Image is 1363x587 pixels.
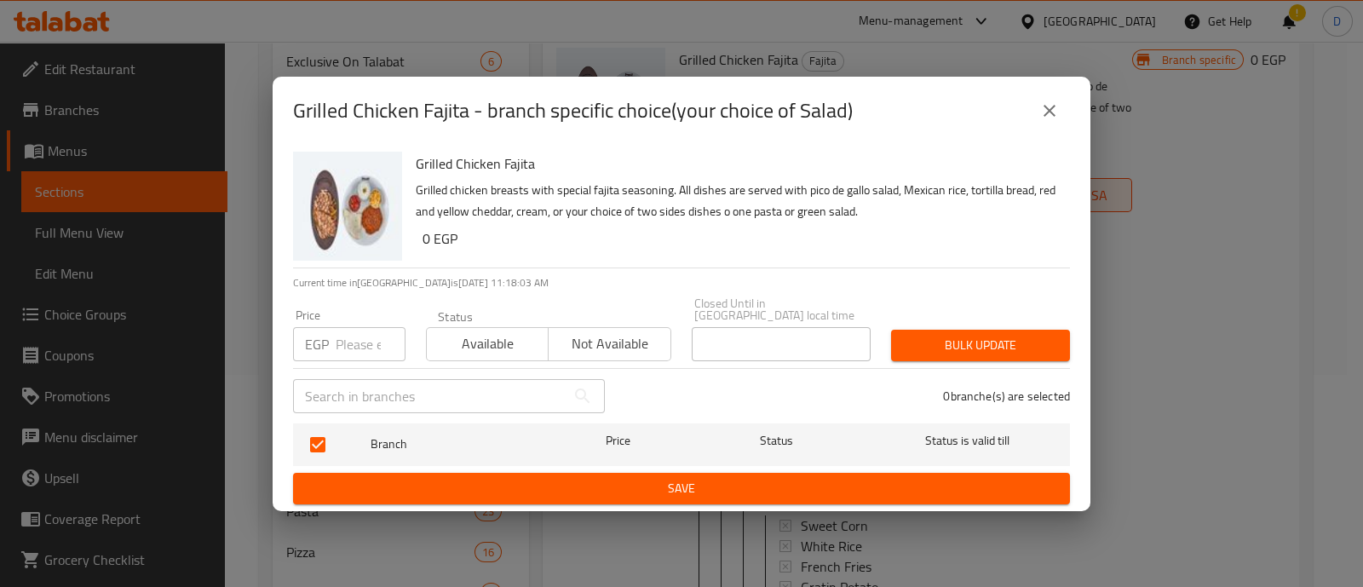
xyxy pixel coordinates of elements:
span: Available [434,331,542,356]
span: Bulk update [905,335,1056,356]
input: Please enter price [336,327,405,361]
span: Status is valid till [879,430,1056,452]
button: Bulk update [891,330,1070,361]
span: Save [307,478,1056,499]
h6: Grilled Chicken Fajita [416,152,1056,176]
button: close [1029,90,1070,131]
span: Price [561,430,675,452]
h2: Grilled Chicken Fajita - branch specific choice(your choice of Salad) [293,97,853,124]
p: EGP [305,334,329,354]
p: Current time in [GEOGRAPHIC_DATA] is [DATE] 11:18:03 AM [293,275,1070,291]
img: Grilled Chicken Fajita [293,152,402,261]
h6: 0 EGP [423,227,1056,250]
span: Not available [555,331,664,356]
p: 0 branche(s) are selected [943,388,1070,405]
button: Available [426,327,549,361]
button: Save [293,473,1070,504]
button: Not available [548,327,670,361]
span: Branch [371,434,548,455]
p: Grilled chicken breasts with special fajita seasoning. All dishes are served with pico de gallo s... [416,180,1056,222]
input: Search in branches [293,379,566,413]
span: Status [688,430,866,452]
